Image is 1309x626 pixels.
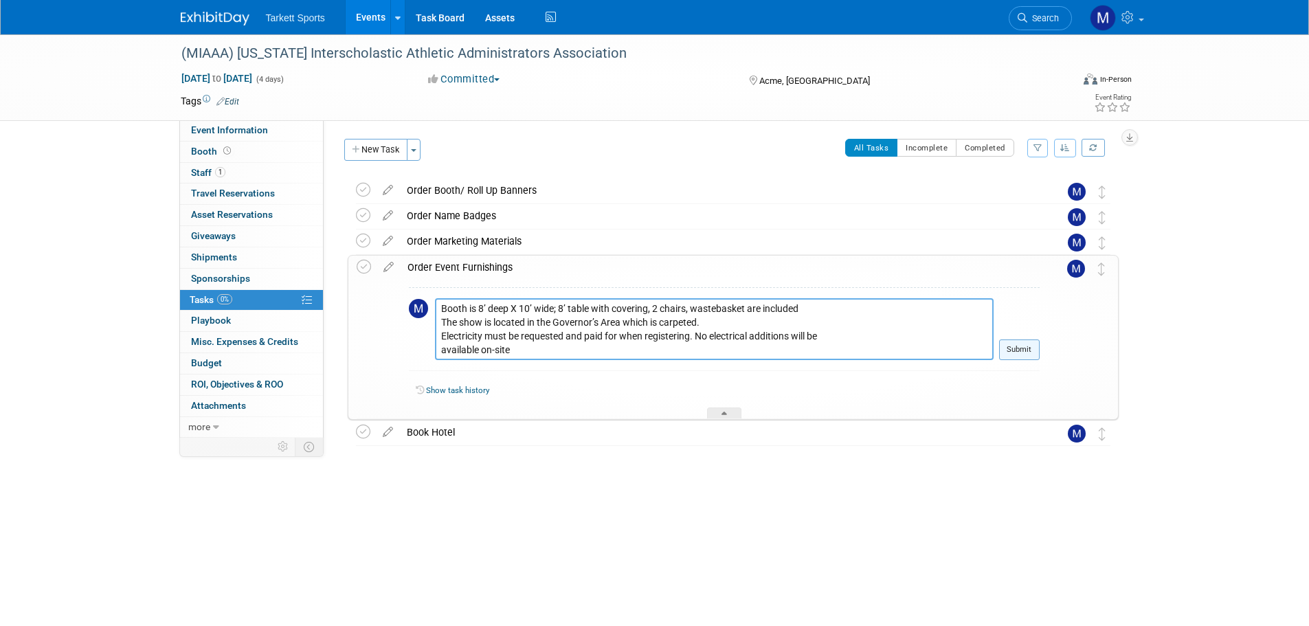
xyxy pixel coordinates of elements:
[255,75,284,84] span: (4 days)
[215,167,225,177] span: 1
[1099,236,1106,249] i: Move task
[1068,425,1086,443] img: Mathieu Martel
[423,72,505,87] button: Committed
[180,269,323,289] a: Sponsorships
[180,290,323,311] a: Tasks0%
[295,438,323,456] td: Toggle Event Tabs
[956,139,1014,157] button: Completed
[409,299,428,318] img: Mathieu Martel
[376,235,400,247] a: edit
[191,357,222,368] span: Budget
[1027,13,1059,23] span: Search
[180,417,323,438] a: more
[426,385,489,395] a: Show task history
[1009,6,1072,30] a: Search
[377,261,401,273] a: edit
[188,421,210,432] span: more
[401,256,1040,279] div: Order Event Furnishings
[180,375,323,395] a: ROI, Objectives & ROO
[400,421,1040,444] div: Book Hotel
[210,73,223,84] span: to
[191,273,250,284] span: Sponsorships
[376,426,400,438] a: edit
[180,247,323,268] a: Shipments
[1068,183,1086,201] img: Mathieu Martel
[191,188,275,199] span: Travel Reservations
[180,353,323,374] a: Budget
[1099,211,1106,224] i: Move task
[180,163,323,183] a: Staff1
[180,226,323,247] a: Giveaways
[181,12,249,25] img: ExhibitDay
[191,209,273,220] span: Asset Reservations
[190,294,232,305] span: Tasks
[376,210,400,222] a: edit
[999,339,1040,360] button: Submit
[191,379,283,390] span: ROI, Objectives & ROO
[759,76,870,86] span: Acme, [GEOGRAPHIC_DATA]
[1067,260,1085,278] img: Mathieu Martel
[400,230,1040,253] div: Order Marketing Materials
[1068,234,1086,251] img: Mathieu Martel
[1099,427,1106,440] i: Move task
[180,142,323,162] a: Booth
[271,438,295,456] td: Personalize Event Tab Strip
[180,311,323,331] a: Playbook
[991,71,1132,92] div: Event Format
[1082,139,1105,157] a: Refresh
[1084,74,1097,85] img: Format-Inperson.png
[1090,5,1116,31] img: Mathieu Martel
[217,294,232,304] span: 0%
[1068,208,1086,226] img: Mathieu Martel
[221,146,234,156] span: Booth not reserved yet
[180,205,323,225] a: Asset Reservations
[266,12,325,23] span: Tarkett Sports
[191,400,246,411] span: Attachments
[400,204,1040,227] div: Order Name Badges
[177,41,1051,66] div: (MIAAA) [US_STATE] Interscholastic Athletic Administrators Association
[191,315,231,326] span: Playbook
[845,139,898,157] button: All Tasks
[191,336,298,347] span: Misc. Expenses & Credits
[181,94,239,108] td: Tags
[180,332,323,353] a: Misc. Expenses & Credits
[191,124,268,135] span: Event Information
[191,146,234,157] span: Booth
[216,97,239,107] a: Edit
[1099,74,1132,85] div: In-Person
[1099,186,1106,199] i: Move task
[1094,94,1131,101] div: Event Rating
[344,139,407,161] button: New Task
[400,179,1040,202] div: Order Booth/ Roll Up Banners
[180,120,323,141] a: Event Information
[180,183,323,204] a: Travel Reservations
[191,230,236,241] span: Giveaways
[376,184,400,197] a: edit
[897,139,956,157] button: Incomplete
[191,251,237,262] span: Shipments
[181,72,253,85] span: [DATE] [DATE]
[1098,262,1105,276] i: Move task
[191,167,225,178] span: Staff
[180,396,323,416] a: Attachments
